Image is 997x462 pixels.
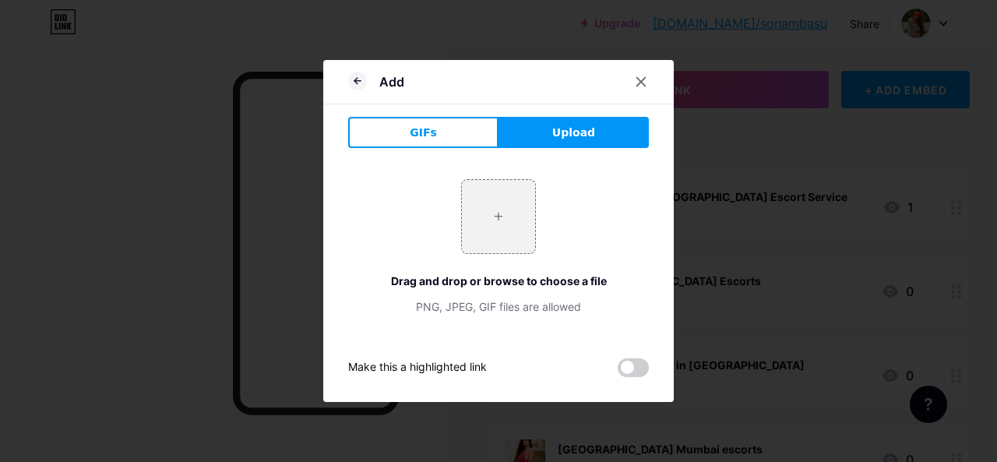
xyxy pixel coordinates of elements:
span: Upload [552,125,595,141]
div: Drag and drop or browse to choose a file [348,273,649,289]
span: GIFs [410,125,437,141]
div: PNG, JPEG, GIF files are allowed [348,298,649,315]
button: Upload [498,117,649,148]
div: Make this a highlighted link [348,358,487,377]
button: GIFs [348,117,498,148]
div: Add [379,72,404,91]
